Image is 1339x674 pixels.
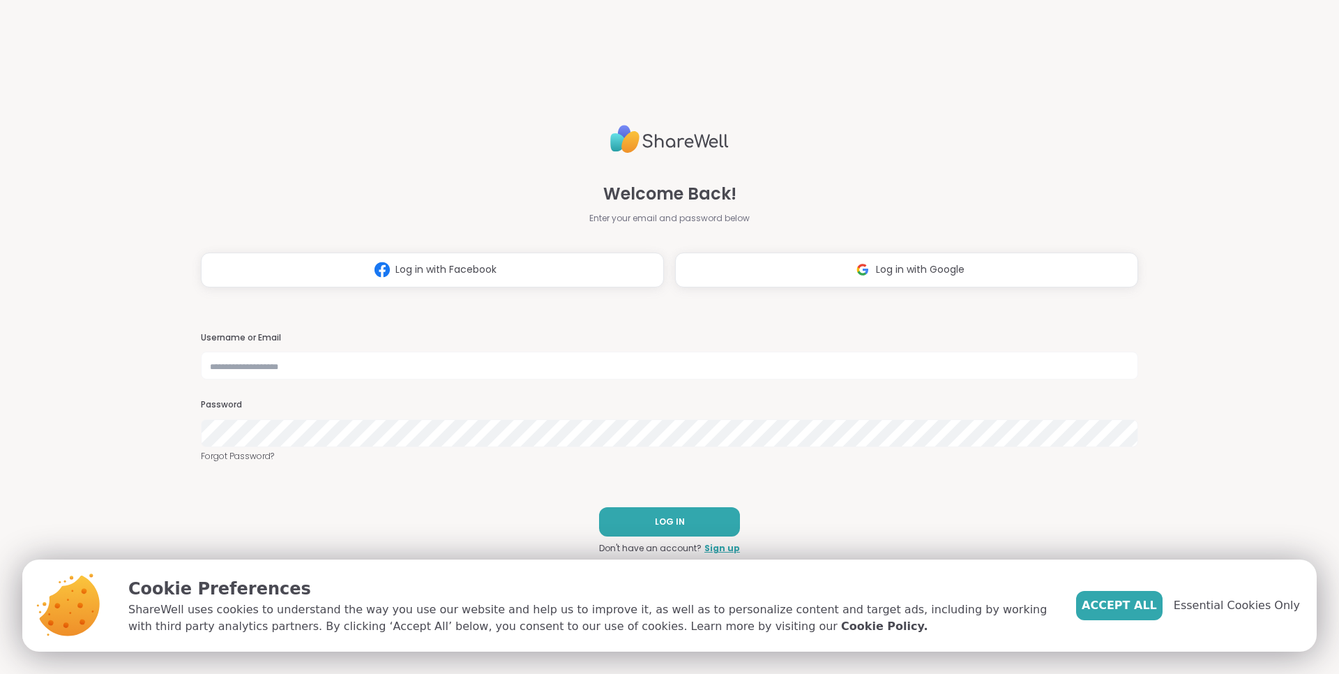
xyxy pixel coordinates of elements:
[395,262,497,277] span: Log in with Facebook
[589,212,750,225] span: Enter your email and password below
[610,119,729,159] img: ShareWell Logo
[599,507,740,537] button: LOG IN
[704,542,740,555] a: Sign up
[876,262,964,277] span: Log in with Google
[1076,591,1163,620] button: Accept All
[599,542,702,555] span: Don't have an account?
[369,257,395,283] img: ShareWell Logomark
[1082,597,1157,614] span: Accept All
[201,399,1138,411] h3: Password
[201,332,1138,344] h3: Username or Email
[603,181,736,207] span: Welcome Back!
[201,450,1138,463] a: Forgot Password?
[128,576,1054,601] p: Cookie Preferences
[849,257,876,283] img: ShareWell Logomark
[655,516,685,528] span: LOG IN
[841,618,928,635] a: Cookie Policy.
[1174,597,1300,614] span: Essential Cookies Only
[675,253,1138,287] button: Log in with Google
[201,253,664,287] button: Log in with Facebook
[128,601,1054,635] p: ShareWell uses cookies to understand the way you use our website and help us to improve it, as we...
